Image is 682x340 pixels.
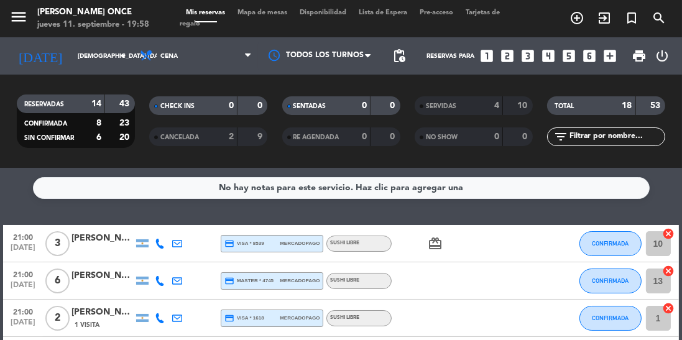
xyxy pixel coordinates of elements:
i: [DATE] [9,43,71,69]
span: Cena [160,53,178,60]
div: jueves 11. septiembre - 19:58 [37,19,149,31]
span: Sushi libre [330,278,359,283]
span: mercadopago [280,239,320,247]
span: CANCELADA [160,134,199,140]
span: pending_actions [392,48,407,63]
button: CONFIRMADA [579,269,642,293]
i: arrow_drop_down [116,48,131,63]
i: looks_6 [581,48,597,64]
span: 2 [45,306,70,331]
i: looks_5 [561,48,577,64]
i: exit_to_app [597,11,612,25]
span: 6 [45,269,70,293]
i: turned_in_not [624,11,639,25]
button: CONFIRMADA [579,231,642,256]
div: [PERSON_NAME] [71,305,134,319]
span: Sushi libre [330,315,359,320]
button: menu [9,7,28,30]
span: Mis reservas [180,9,231,16]
strong: 10 [517,101,530,110]
strong: 0 [390,101,397,110]
i: looks_two [499,48,515,64]
strong: 0 [257,101,265,110]
span: master * 4745 [224,276,274,286]
span: RE AGENDADA [293,134,339,140]
strong: 14 [91,99,101,108]
i: credit_card [224,239,234,249]
span: Lista de Espera [353,9,413,16]
span: SERVIDAS [426,103,456,109]
span: 21:00 [7,229,39,244]
i: filter_list [553,129,568,144]
i: looks_3 [520,48,536,64]
i: menu [9,7,28,26]
span: Sushi libre [330,241,359,246]
span: Disponibilidad [293,9,353,16]
i: add_circle_outline [569,11,584,25]
input: Filtrar por nombre... [568,130,665,144]
i: cancel [663,302,675,315]
i: search [652,11,666,25]
span: NO SHOW [426,134,458,140]
strong: 0 [362,132,367,141]
div: [PERSON_NAME] [71,269,134,283]
strong: 9 [257,132,265,141]
i: credit_card [224,313,234,323]
strong: 4 [494,101,499,110]
span: SIN CONFIRMAR [24,135,74,141]
i: cancel [663,227,675,240]
span: CONFIRMADA [592,315,629,321]
i: cancel [663,265,675,277]
span: Mapa de mesas [231,9,293,16]
button: CONFIRMADA [579,306,642,331]
i: card_giftcard [428,236,443,251]
span: 3 [45,231,70,256]
span: [DATE] [7,244,39,258]
i: power_settings_new [655,48,670,63]
span: 1 Visita [75,320,99,330]
div: LOG OUT [652,37,673,75]
span: CONFIRMADA [592,240,629,247]
strong: 6 [96,133,101,142]
span: mercadopago [280,314,320,322]
strong: 0 [390,132,397,141]
span: Reservas para [426,53,474,60]
i: credit_card [224,276,234,286]
span: 21:00 [7,304,39,318]
span: [DATE] [7,281,39,295]
strong: 53 [650,101,663,110]
span: CONFIRMADA [24,121,67,127]
span: RESERVADAS [24,101,64,108]
strong: 0 [229,101,234,110]
span: 21:00 [7,267,39,281]
strong: 8 [96,119,101,127]
div: [PERSON_NAME] [71,231,134,246]
i: looks_one [479,48,495,64]
strong: 0 [494,132,499,141]
strong: 43 [119,99,132,108]
span: SENTADAS [293,103,326,109]
span: print [632,48,647,63]
strong: 20 [119,133,132,142]
span: visa * 8539 [224,239,264,249]
div: [PERSON_NAME] Once [37,6,149,19]
span: TOTAL [555,103,574,109]
span: visa * 1618 [224,313,264,323]
strong: 18 [622,101,632,110]
span: CONFIRMADA [592,277,629,284]
span: [DATE] [7,318,39,333]
span: mercadopago [280,277,320,285]
span: CHECK INS [160,103,195,109]
i: add_box [602,48,618,64]
strong: 2 [229,132,234,141]
div: No hay notas para este servicio. Haz clic para agregar una [219,181,463,195]
strong: 23 [119,119,132,127]
strong: 0 [522,132,530,141]
i: looks_4 [540,48,556,64]
strong: 0 [362,101,367,110]
span: Pre-acceso [413,9,459,16]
